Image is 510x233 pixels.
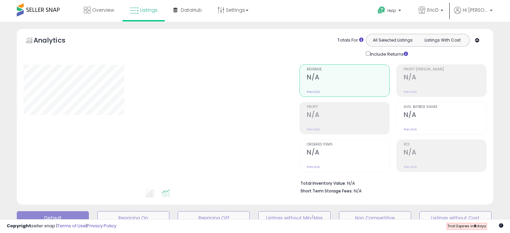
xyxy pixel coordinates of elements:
[404,111,486,120] h2: N/A
[97,211,169,225] button: Repricing On
[419,211,492,225] button: Listings without Cost
[368,36,418,45] button: All Selected Listings
[181,7,202,13] span: DataHub
[87,223,116,229] a: Privacy Policy
[307,105,389,109] span: Profit
[307,149,389,158] h2: N/A
[447,223,486,229] span: Trial Expires in days
[427,7,439,13] span: EricD
[454,7,493,22] a: Hi [PERSON_NAME]
[354,188,362,194] span: N/A
[140,7,158,13] span: Listings
[307,68,389,71] span: Revenue
[300,180,346,186] b: Total Inventory Value:
[307,73,389,82] h2: N/A
[372,1,408,22] a: Help
[258,211,330,225] button: Listings without Min/Max
[404,68,486,71] span: Profit [PERSON_NAME]
[339,211,411,225] button: Non Competitive
[387,8,396,13] span: Help
[7,223,116,229] div: seller snap | |
[57,223,86,229] a: Terms of Use
[404,105,486,109] span: Avg. Buybox Share
[404,73,486,82] h2: N/A
[7,223,31,229] strong: Copyright
[463,7,488,13] span: Hi [PERSON_NAME]
[377,6,386,14] i: Get Help
[307,143,389,147] span: Ordered Items
[307,127,320,131] small: Prev: N/A
[404,90,417,94] small: Prev: N/A
[307,90,320,94] small: Prev: N/A
[34,36,78,47] h5: Analytics
[361,50,416,58] div: Include Returns
[404,143,486,147] span: ROI
[307,111,389,120] h2: N/A
[474,223,476,229] b: 8
[404,127,417,131] small: Prev: N/A
[404,149,486,158] h2: N/A
[17,211,89,225] button: Default
[417,36,467,45] button: Listings With Cost
[300,179,481,187] li: N/A
[300,188,353,194] b: Short Term Storage Fees:
[178,211,250,225] button: Repricing Off
[404,165,417,169] small: Prev: N/A
[337,37,363,44] div: Totals For
[307,165,320,169] small: Prev: N/A
[92,7,114,13] span: Overview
